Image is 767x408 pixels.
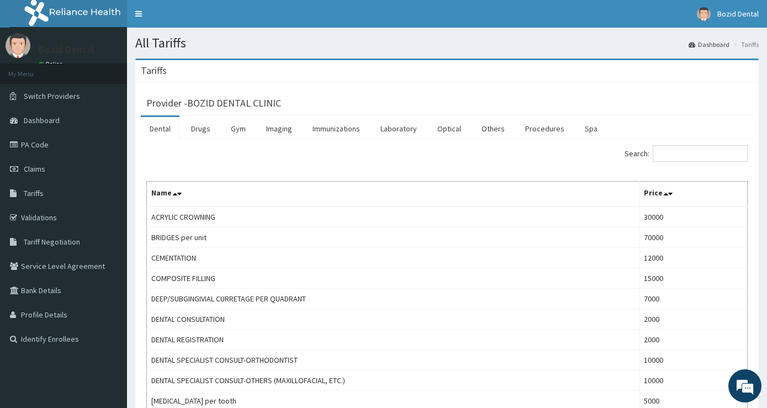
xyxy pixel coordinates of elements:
[639,370,747,391] td: 10000
[639,309,747,330] td: 2000
[141,66,167,76] h3: Tariffs
[516,117,573,140] a: Procedures
[639,248,747,268] td: 12000
[304,117,369,140] a: Immunizations
[147,350,639,370] td: DENTAL SPECIALIST CONSULT-ORTHODONTIST
[147,289,639,309] td: DEEP/SUBGINGIVIAL CURRETAGE PER QUADRANT
[639,182,747,207] th: Price
[146,98,281,108] h3: Provider - BOZID DENTAL CLINIC
[182,117,219,140] a: Drugs
[653,145,748,162] input: Search:
[147,248,639,268] td: CEMENTATION
[731,40,759,49] li: Tariffs
[697,7,711,21] img: User Image
[717,9,759,19] span: Bozid Dental
[24,188,44,198] span: Tariffs
[147,268,639,289] td: COMPOSITE FILLING
[639,330,747,350] td: 2000
[222,117,255,140] a: Gym
[473,117,514,140] a: Others
[639,206,747,227] td: 30000
[24,115,60,125] span: Dashboard
[372,117,426,140] a: Laboratory
[689,40,729,49] a: Dashboard
[135,36,759,50] h1: All Tariffs
[625,145,748,162] label: Search:
[24,164,45,174] span: Claims
[147,206,639,227] td: ACRYLIC CROWNING
[639,350,747,370] td: 10000
[147,330,639,350] td: DENTAL REGISTRATION
[39,60,65,68] a: Online
[24,91,80,101] span: Switch Providers
[639,268,747,289] td: 15000
[429,117,470,140] a: Optical
[639,289,747,309] td: 7000
[141,117,179,140] a: Dental
[257,117,301,140] a: Imaging
[6,33,30,58] img: User Image
[576,117,606,140] a: Spa
[147,309,639,330] td: DENTAL CONSULTATION
[24,237,80,247] span: Tariff Negotiation
[147,370,639,391] td: DENTAL SPECIALIST CONSULT-OTHERS (MAXILLOFACIAL, ETC.)
[639,227,747,248] td: 70000
[39,45,94,55] p: Bozid Dental
[147,182,639,207] th: Name
[147,227,639,248] td: BRIDGES per unit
